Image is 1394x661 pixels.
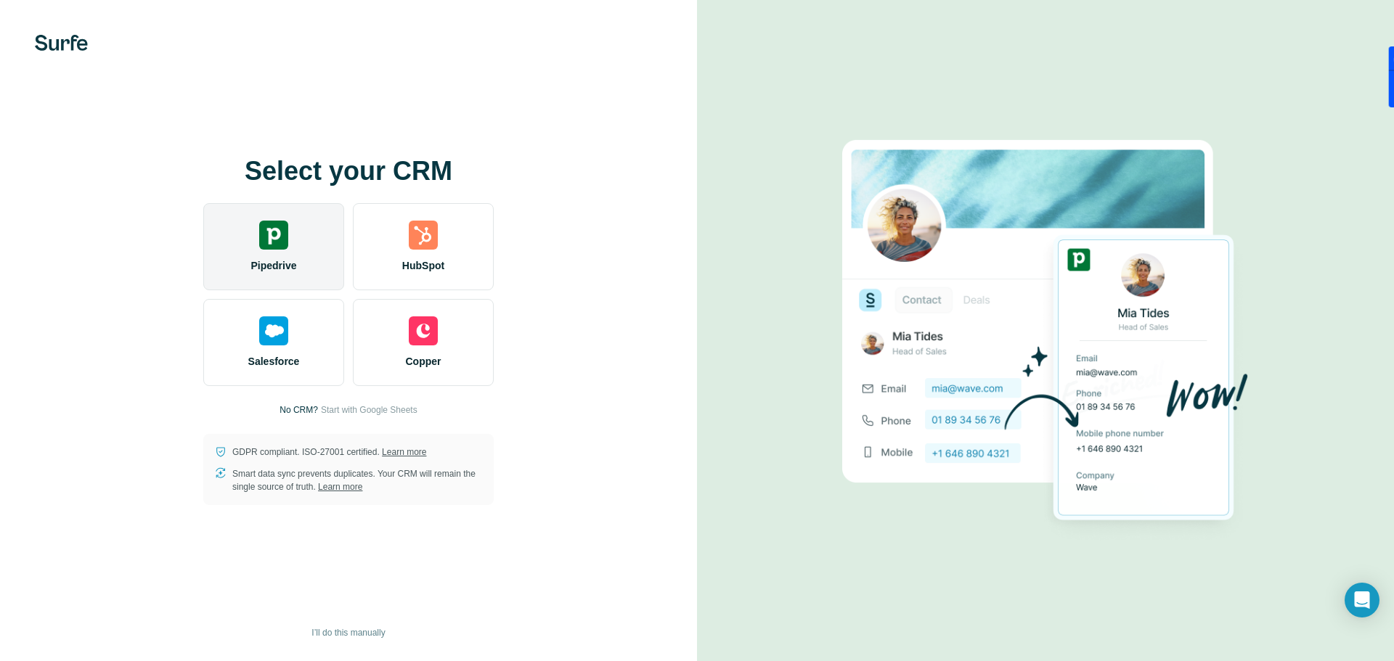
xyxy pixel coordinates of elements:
span: Salesforce [248,354,300,369]
p: Smart data sync prevents duplicates. Your CRM will remain the single source of truth. [232,467,482,493]
img: PIPEDRIVE image [842,115,1249,546]
img: salesforce's logo [259,316,288,345]
img: pipedrive's logo [259,221,288,250]
img: copper's logo [409,316,438,345]
span: Pipedrive [250,258,296,273]
p: GDPR compliant. ISO-27001 certified. [232,446,426,459]
span: I’ll do this manually [311,626,385,639]
a: Learn more [318,482,362,492]
h1: Select your CRM [203,157,494,186]
div: Open Intercom Messenger [1345,583,1379,617]
img: hubspot's logo [409,221,438,250]
span: HubSpot [402,258,444,273]
img: Surfe's logo [35,35,88,51]
button: Start with Google Sheets [321,403,417,416]
a: Learn more [382,447,426,457]
span: Copper [406,354,441,369]
p: No CRM? [280,403,318,416]
button: I’ll do this manually [301,622,395,644]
